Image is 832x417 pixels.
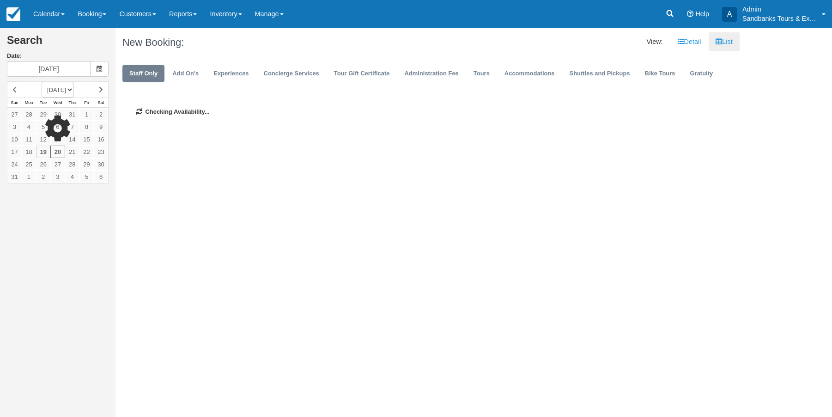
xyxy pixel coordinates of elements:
a: Shuttles and Pickups [563,65,637,83]
a: Staff Only [122,65,164,83]
label: Date: [7,52,109,61]
a: 20 [50,146,65,158]
a: Tours [467,65,497,83]
p: Sandbanks Tours & Experiences [742,14,816,23]
h2: Search [7,35,109,52]
a: Administration Fee [398,65,466,83]
p: Admin [742,5,816,14]
a: Detail [671,32,708,51]
h1: New Booking: [122,37,420,48]
a: List [709,32,739,51]
a: Gratuity [683,65,720,83]
a: Tour Gift Certificate [327,65,397,83]
div: Checking Availability... [122,94,733,130]
img: checkfront-main-nav-mini-logo.png [6,7,20,21]
a: Add On's [165,65,206,83]
a: Accommodations [498,65,562,83]
a: Bike Tours [638,65,682,83]
a: Experiences [206,65,255,83]
span: Help [695,10,709,18]
a: Concierge Services [257,65,326,83]
i: Help [687,11,693,17]
div: A [722,7,737,22]
li: View: [640,32,670,51]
